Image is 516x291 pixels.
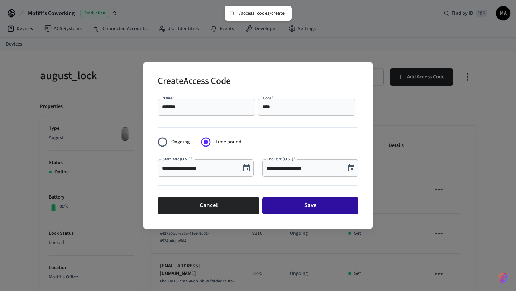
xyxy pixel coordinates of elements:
[215,138,242,146] span: Time bound
[262,197,358,214] button: Save
[163,95,174,101] label: Name
[263,95,273,101] label: Code
[158,197,259,214] button: Cancel
[158,71,231,93] h2: Create Access Code
[344,161,358,175] button: Choose date, selected date is Sep 12, 2025
[267,156,295,162] label: End Date (CEST)
[239,10,285,16] div: /access_codes/create
[171,138,190,146] span: Ongoing
[239,161,254,175] button: Choose date, selected date is Sep 12, 2025
[163,156,192,162] label: Start Date (CEST)
[499,272,507,284] img: SeamLogoGradient.69752ec5.svg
